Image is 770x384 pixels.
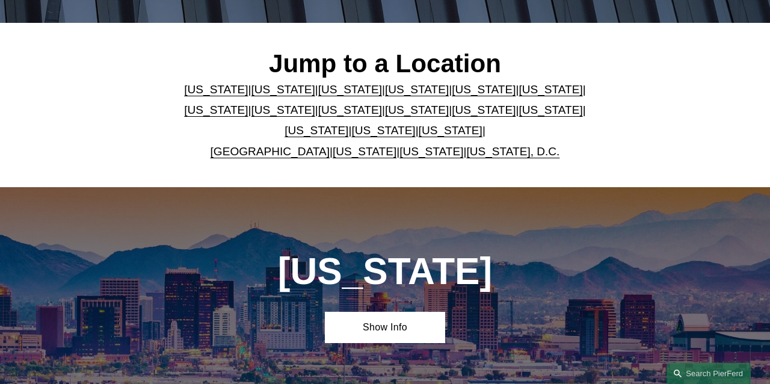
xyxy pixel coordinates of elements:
h1: [US_STATE] [234,250,535,293]
a: [US_STATE] [452,83,516,96]
h2: Jump to a Location [174,48,596,79]
a: [US_STATE] [351,124,415,137]
a: [US_STATE] [251,83,315,96]
a: [US_STATE] [385,104,449,116]
a: [US_STATE] [399,145,463,158]
a: [US_STATE] [184,104,248,116]
a: Show Info [325,312,446,343]
a: [US_STATE], D.C. [466,145,559,158]
a: [US_STATE] [333,145,396,158]
a: [US_STATE] [318,83,382,96]
a: [US_STATE] [285,124,348,137]
a: [US_STATE] [419,124,482,137]
a: [US_STATE] [184,83,248,96]
a: [US_STATE] [452,104,516,116]
a: [US_STATE] [251,104,315,116]
p: | | | | | | | | | | | | | | | | | | [174,79,596,162]
a: [GEOGRAPHIC_DATA] [211,145,330,158]
a: [US_STATE] [519,83,582,96]
a: Search this site [667,363,751,384]
a: [US_STATE] [385,83,449,96]
a: [US_STATE] [519,104,582,116]
a: [US_STATE] [318,104,382,116]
